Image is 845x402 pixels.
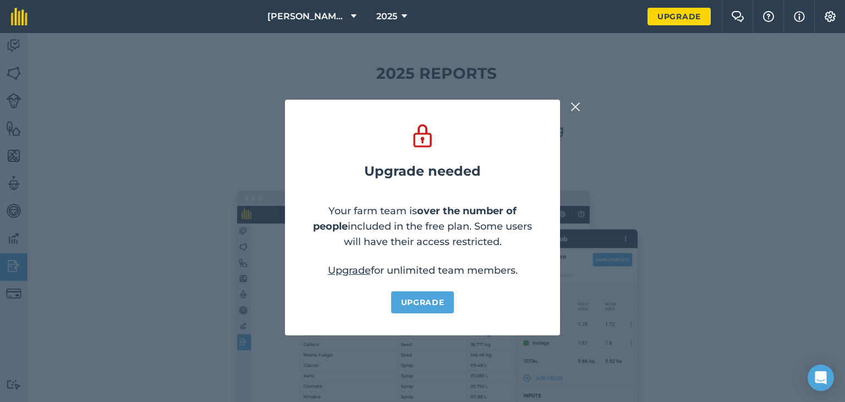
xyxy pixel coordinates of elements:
[364,164,481,179] h2: Upgrade needed
[824,11,837,22] img: A cog icon
[794,10,805,23] img: svg+xml;base64,PHN2ZyB4bWxucz0iaHR0cDovL3d3dy53My5vcmcvMjAwMC9zdmciIHdpZHRoPSIxNyIgaGVpZ2h0PSIxNy...
[328,263,518,278] p: for unlimited team members.
[328,264,371,276] a: Upgrade
[391,291,454,313] a: Upgrade
[570,100,580,113] img: svg+xml;base64,PHN2ZyB4bWxucz0iaHR0cDovL3d3dy53My5vcmcvMjAwMC9zdmciIHdpZHRoPSIyMiIgaGVpZ2h0PSIzMC...
[11,8,28,25] img: fieldmargin Logo
[376,10,397,23] span: 2025
[808,365,834,391] div: Open Intercom Messenger
[648,8,711,25] a: Upgrade
[731,11,744,22] img: Two speech bubbles overlapping with the left bubble in the forefront
[313,205,517,232] strong: over the number of people
[307,203,538,249] p: Your farm team is included in the free plan. Some users will have their access restricted.
[267,10,347,23] span: [PERSON_NAME] Hay Fields
[762,11,775,22] img: A question mark icon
